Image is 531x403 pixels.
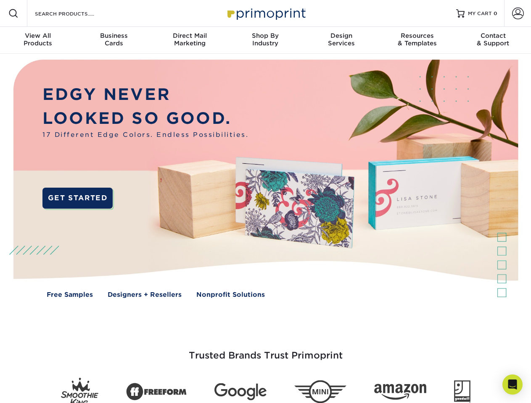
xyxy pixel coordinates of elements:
p: EDGY NEVER [42,83,248,107]
span: Resources [379,32,455,39]
a: Nonprofit Solutions [196,290,265,300]
a: Shop ByIndustry [227,27,303,54]
div: Open Intercom Messenger [502,374,523,395]
img: Primoprint [224,4,308,22]
div: Services [304,32,379,47]
a: Free Samples [47,290,93,300]
a: Direct MailMarketing [152,27,227,54]
input: SEARCH PRODUCTS..... [34,8,116,18]
a: DesignServices [304,27,379,54]
a: BusinessCards [76,27,151,54]
img: Goodwill [454,380,470,403]
span: Direct Mail [152,32,227,39]
a: GET STARTED [42,188,113,209]
div: Marketing [152,32,227,47]
div: Cards [76,32,151,47]
a: Contact& Support [455,27,531,54]
span: Design [304,32,379,39]
span: MY CART [468,10,492,17]
span: 0 [494,10,497,16]
img: Google [214,383,267,400]
a: Designers + Resellers [108,290,182,300]
div: Industry [227,32,303,47]
span: Business [76,32,151,39]
h3: Trusted Brands Trust Primoprint [20,330,512,371]
span: Shop By [227,32,303,39]
div: & Templates [379,32,455,47]
p: LOOKED SO GOOD. [42,107,248,131]
a: Resources& Templates [379,27,455,54]
img: Amazon [374,384,426,400]
span: 17 Different Edge Colors. Endless Possibilities. [42,130,248,140]
div: & Support [455,32,531,47]
span: Contact [455,32,531,39]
